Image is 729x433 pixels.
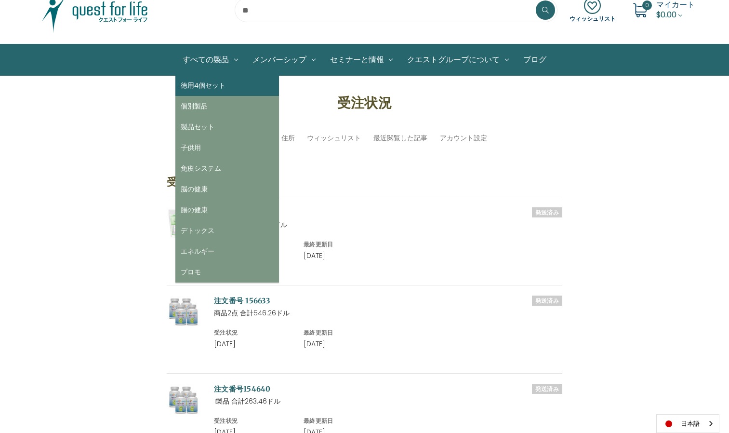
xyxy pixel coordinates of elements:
[175,262,279,283] a: プロモ
[214,296,270,305] a: 注文番号 156633
[175,96,279,117] a: 個別製品
[167,174,562,197] h3: 受注状況
[175,117,279,137] a: 製品セット
[245,44,323,75] a: メンバーシップ
[175,75,279,96] a: 徳用4個セット
[214,328,293,337] h6: 受注状況
[214,396,562,406] p: 1製品 合計263.46ドル
[175,241,279,262] a: エネルギー
[373,133,427,143] a: 最近閲覧した記事
[532,296,562,306] h6: 発送済み
[642,0,652,10] span: 0
[304,240,383,249] h6: 最終更新日
[214,384,271,393] a: 注文番号154640
[532,207,562,217] h6: 発送済み
[307,133,361,143] a: ウィッシュリスト
[304,251,325,260] span: [DATE]
[175,220,279,241] a: デトックス
[656,414,719,433] div: Language
[175,158,279,179] a: 免疫システム
[516,44,554,75] a: ブログ
[175,179,279,200] a: 脳の健康
[175,137,279,158] a: 子供用
[657,415,719,433] a: 日本語
[214,417,293,425] h6: 受注状況
[656,9,676,20] span: $0.00
[68,93,661,113] h1: 受注状況
[175,200,279,220] a: 腸の健康
[214,220,562,230] p: 商品1点 合計547.06ドル
[323,44,400,75] a: セミナーと情報
[304,417,383,425] h6: 最終更新日
[281,133,295,143] a: 住所
[214,339,236,349] span: [DATE]
[656,414,719,433] aside: Language selected: 日本語
[214,308,562,318] p: 商品2点 合計546.26ドル
[400,44,516,75] a: クエストグループについて
[304,339,325,349] span: [DATE]
[440,133,487,143] a: アカウント設定
[167,207,200,241] img: 細胞プロテクトセット
[175,44,245,75] a: All Products
[304,328,383,337] h6: 最終更新日
[532,384,562,394] h6: 発送済み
